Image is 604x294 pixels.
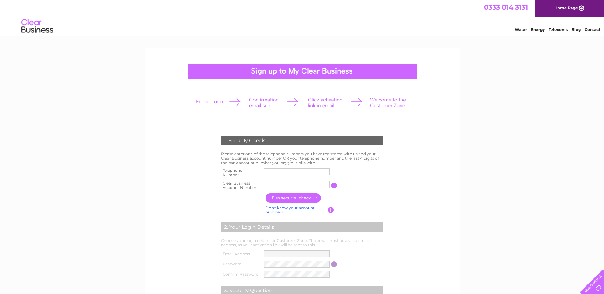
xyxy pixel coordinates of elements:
[585,27,600,32] a: Contact
[219,259,263,269] th: Password
[21,17,53,36] img: logo.png
[572,27,581,32] a: Blog
[219,166,263,179] th: Telephone Number
[219,269,263,279] th: Confirm Password
[331,183,337,188] input: Information
[331,261,337,267] input: Information
[531,27,545,32] a: Energy
[328,207,334,213] input: Information
[219,237,385,249] td: Choose your login details for Customer Zone. The email must be a valid email address, as your act...
[219,179,263,192] th: Clear Business Account Number
[152,3,453,31] div: Clear Business is a trading name of Verastar Limited (registered in [GEOGRAPHIC_DATA] No. 3667643...
[221,136,383,145] div: 1. Security Check
[219,150,385,166] td: Please enter one of the telephone numbers you have registered with us and your Clear Business acc...
[549,27,568,32] a: Telecoms
[266,206,315,215] a: Don't know your account number?
[221,222,383,232] div: 2. Your Login Details
[219,249,263,259] th: Email Address
[484,3,528,11] a: 0333 014 3131
[515,27,527,32] a: Water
